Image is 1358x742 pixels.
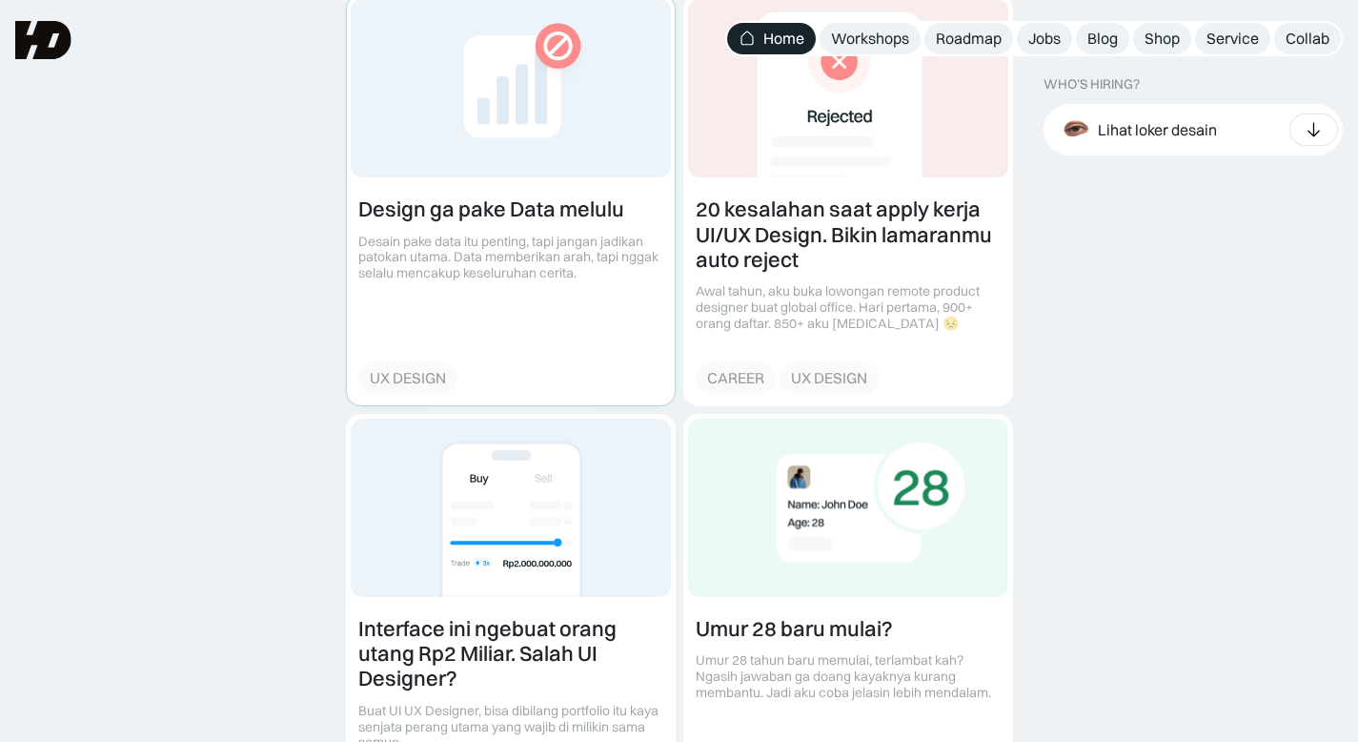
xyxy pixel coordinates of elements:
a: Blog [1076,23,1129,54]
div: Workshops [831,29,909,49]
a: Roadmap [924,23,1013,54]
div: WHO’S HIRING? [1044,76,1140,93]
div: Shop [1145,29,1180,49]
div: Collab [1286,29,1329,49]
div: Lihat loker desain [1098,119,1217,139]
a: Shop [1133,23,1191,54]
div: Home [763,29,804,49]
a: Home [727,23,816,54]
div: Roadmap [936,29,1002,49]
div: Service [1206,29,1259,49]
div: Jobs [1028,29,1061,49]
a: Jobs [1017,23,1072,54]
a: Workshops [820,23,921,54]
a: Collab [1274,23,1341,54]
a: Service [1195,23,1270,54]
div: Blog [1087,29,1118,49]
